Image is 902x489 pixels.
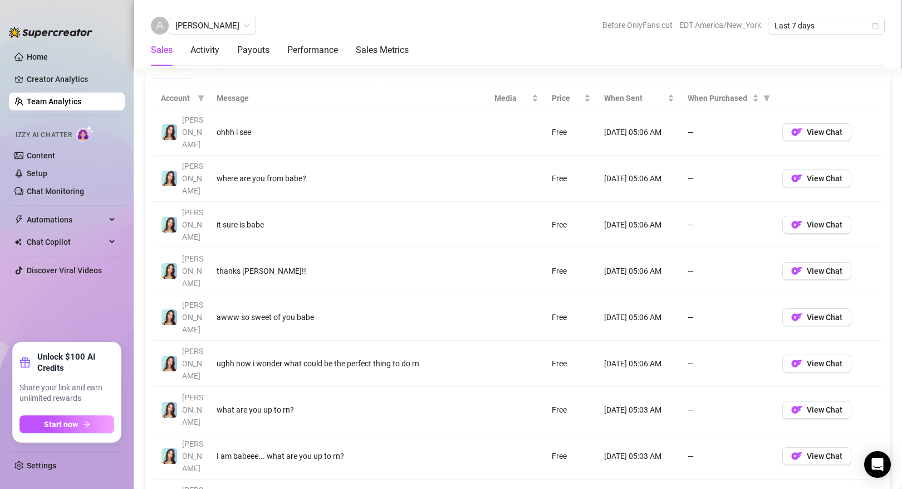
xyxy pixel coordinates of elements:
th: Price [545,88,597,109]
img: OF [791,404,802,415]
strong: Unlock $100 AI Credits [37,351,114,374]
span: [PERSON_NAME] [182,115,203,149]
span: [PERSON_NAME] [182,208,203,241]
span: calendar [872,22,879,29]
td: [DATE] 05:06 AM [597,156,681,202]
span: [PERSON_NAME] [182,162,203,195]
button: OFView Chat [782,216,851,234]
span: filter [198,95,204,101]
a: Discover Viral Videos [27,266,102,275]
a: OFView Chat [782,177,851,186]
span: Last 7 days [774,17,878,34]
span: gift [19,357,31,368]
td: [DATE] 05:03 AM [597,387,681,433]
span: Automations [27,211,106,229]
th: Media [488,88,545,109]
button: OFView Chat [782,355,851,372]
div: it sure is babe [217,219,481,231]
img: Amelia [161,402,177,418]
a: OFView Chat [782,130,851,139]
span: View Chat [807,452,842,461]
img: OF [791,451,802,462]
a: Creator Analytics [27,70,116,88]
div: Activity [190,43,219,57]
button: OFView Chat [782,447,851,465]
td: [DATE] 05:06 AM [597,248,681,294]
td: — [681,341,776,387]
th: Message [210,88,488,109]
td: — [681,109,776,156]
td: — [681,294,776,341]
div: thanks [PERSON_NAME]!! [217,265,481,277]
span: View Chat [807,267,842,275]
td: Free [545,202,597,248]
span: Izzy AI Chatter [16,130,72,141]
img: Amelia [161,217,177,233]
a: OFView Chat [782,269,851,278]
span: filter [763,95,770,101]
td: Free [545,341,597,387]
button: OFView Chat [782,262,851,280]
span: When Purchased [688,92,750,104]
span: [PERSON_NAME] [182,439,203,473]
img: Amelia [161,124,177,140]
span: View Chat [807,405,842,414]
a: Team Analytics [27,97,81,106]
a: OFView Chat [782,316,851,325]
span: View Chat [807,313,842,322]
img: OF [791,219,802,230]
td: — [681,387,776,433]
span: [PERSON_NAME] [182,393,203,427]
td: [DATE] 05:06 AM [597,109,681,156]
span: Before OnlyFans cut [602,17,673,33]
img: logo-BBDzfeDw.svg [9,27,92,38]
img: OF [791,312,802,323]
span: thunderbolt [14,215,23,224]
img: OF [791,265,802,277]
a: OFView Chat [782,454,851,463]
div: Sales Metrics [356,43,409,57]
th: When Purchased [681,88,776,109]
a: Settings [27,461,56,470]
span: filter [761,90,772,106]
td: [DATE] 05:06 AM [597,341,681,387]
span: Price [552,92,582,104]
a: Content [27,151,55,160]
div: what are you up to rn? [217,404,481,416]
img: OF [791,358,802,369]
button: OFView Chat [782,308,851,326]
a: Setup [27,169,47,178]
span: Share your link and earn unlimited rewards [19,383,114,404]
td: — [681,433,776,480]
span: lyka darvin [175,17,249,34]
a: OFView Chat [782,362,851,371]
img: OF [791,127,802,138]
td: Free [545,156,597,202]
td: Free [545,294,597,341]
img: Chat Copilot [14,238,22,246]
img: Amelia [161,171,177,186]
div: Sales [151,43,173,57]
a: Chat Monitoring [27,187,84,196]
span: EDT America/New_York [679,17,761,33]
span: View Chat [807,174,842,183]
div: ohhh i see [217,126,481,138]
td: — [681,248,776,294]
td: [DATE] 05:06 AM [597,202,681,248]
button: OFView Chat [782,123,851,141]
a: Home [27,52,48,61]
button: OFView Chat [782,401,851,419]
td: Free [545,248,597,294]
td: [DATE] 05:06 AM [597,294,681,341]
span: Chat Copilot [27,233,106,251]
td: — [681,156,776,202]
div: Payouts [237,43,269,57]
td: Free [545,387,597,433]
th: When Sent [597,88,681,109]
div: Performance [287,43,338,57]
span: Start now [44,420,78,429]
img: OF [791,173,802,184]
td: Free [545,433,597,480]
span: [PERSON_NAME] [182,347,203,380]
span: View Chat [807,359,842,368]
